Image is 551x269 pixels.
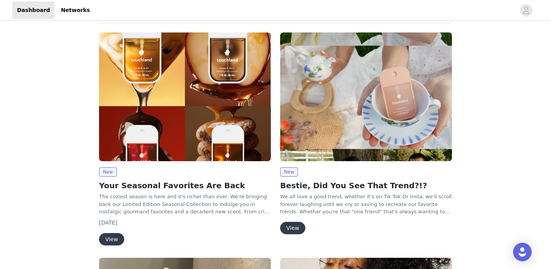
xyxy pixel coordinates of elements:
a: View [99,237,124,242]
div: Open Intercom Messenger [513,243,532,261]
img: Touchland [280,32,452,161]
span: New [99,167,117,177]
button: View [280,222,305,234]
p: The coziest season is here and it's richer than ever. We're bringing back our Limited Edition Sea... [99,193,271,216]
a: Dashboard [12,2,55,19]
a: Networks [56,2,94,19]
p: We all love a good trend, whether it's on Tik Tok Or Insta, we'll scroll forever laughing until w... [280,193,452,216]
h2: Your Seasonal Favorites Are Back [99,180,271,191]
span: New [280,167,298,177]
h2: Bestie, Did You See That Trend?!? [280,180,452,191]
button: View [99,233,124,245]
a: View [280,225,305,231]
span: [DATE] [99,220,117,226]
img: Touchland [99,32,271,161]
div: avatar [522,4,530,17]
